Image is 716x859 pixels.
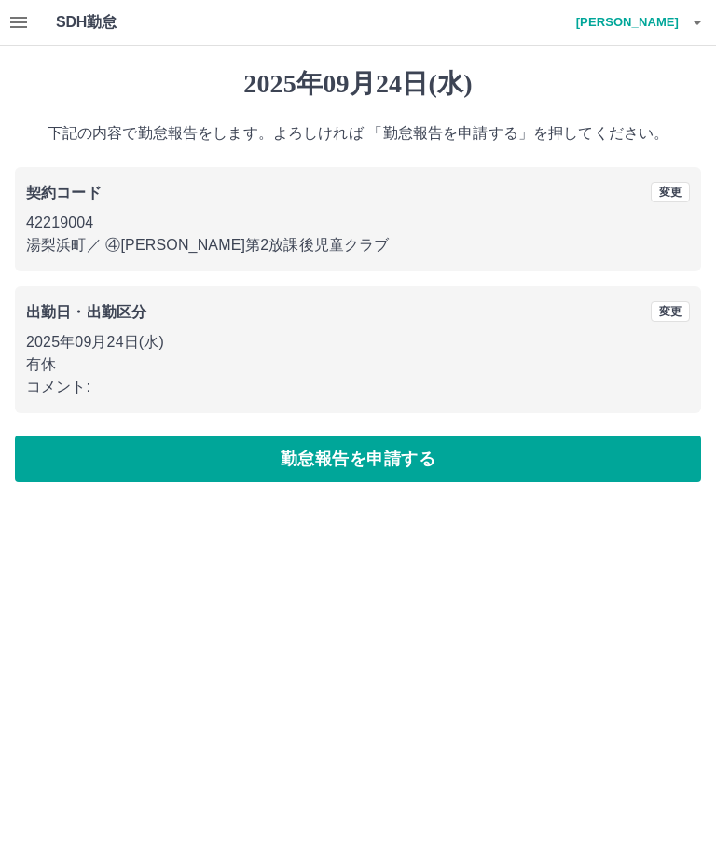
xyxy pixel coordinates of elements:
p: コメント: [26,376,690,398]
button: 変更 [651,182,690,202]
p: 下記の内容で勤怠報告をします。よろしければ 「勤怠報告を申請する」を押してください。 [15,122,701,145]
button: 勤怠報告を申請する [15,436,701,482]
button: 変更 [651,301,690,322]
p: 有休 [26,353,690,376]
b: 契約コード [26,185,102,201]
p: 湯梨浜町 ／ ④[PERSON_NAME]第2放課後児童クラブ [26,234,690,256]
b: 出勤日・出勤区分 [26,304,146,320]
p: 42219004 [26,212,690,234]
h1: 2025年09月24日(水) [15,68,701,100]
p: 2025年09月24日(水) [26,331,690,353]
